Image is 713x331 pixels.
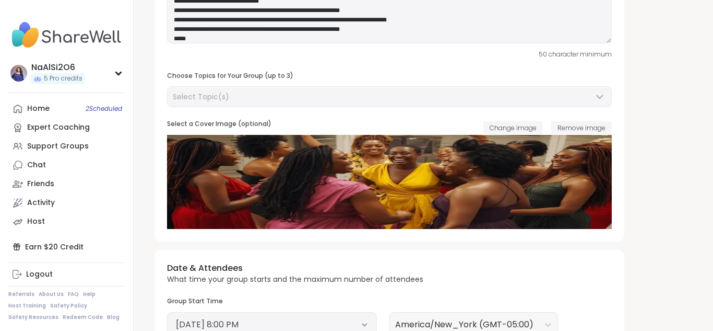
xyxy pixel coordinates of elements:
p: What time your group starts and the maximum number of attendees [167,275,423,285]
span: 2 Scheduled [86,105,122,113]
a: Chat [8,156,125,175]
a: Support Groups [8,137,125,156]
div: Host [27,216,45,227]
a: Redeem Code [63,314,103,321]
a: About Us [39,291,64,298]
h3: Group Start Time [167,297,377,306]
a: Logout [8,265,125,284]
div: Logout [26,269,53,280]
img: New Image [167,135,612,229]
div: Expert Coaching [27,122,90,133]
a: Home2Scheduled [8,99,125,118]
a: Safety Resources [8,314,58,321]
a: FAQ [68,291,79,298]
button: [DATE] 8:00 PM [176,318,368,331]
a: Help [83,291,96,298]
div: Home [27,104,50,114]
a: Host Training [8,302,46,310]
a: Blog [107,314,120,321]
h3: Choose Topics for Your Group (up to 3) [167,72,612,81]
a: Activity [8,193,125,212]
div: Friends [27,179,54,189]
div: Earn $20 Credit [8,237,125,256]
h3: Select a Cover Image (optional) [167,120,271,129]
div: Chat [27,160,46,170]
img: ShareWell Nav Logo [8,17,125,53]
a: Safety Policy [50,302,87,310]
div: Activity [27,198,55,208]
span: Select Topic(s) [173,92,229,102]
a: Expert Coaching [8,118,125,137]
a: Host [8,212,125,231]
div: Support Groups [27,141,89,152]
span: Remove image [557,123,605,132]
button: Remove image [551,121,612,134]
h3: Date & Attendees [167,262,423,274]
div: NaAlSi2O6 [31,62,85,73]
a: Friends [8,175,125,193]
span: Change image [490,123,537,132]
img: NaAlSi2O6 [10,65,27,82]
a: Referrals [8,291,34,298]
span: 5 Pro credits [44,74,82,83]
span: 50 character minimum [539,50,612,59]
